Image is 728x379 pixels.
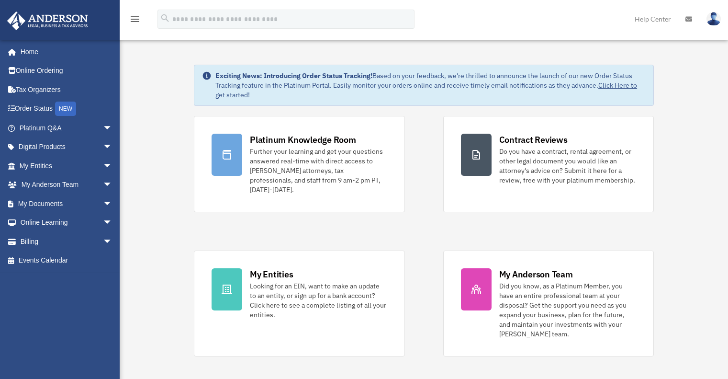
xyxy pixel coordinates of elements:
a: Events Calendar [7,251,127,270]
a: Contract Reviews Do you have a contract, rental agreement, or other legal document you would like... [443,116,654,212]
i: search [160,13,170,23]
a: My Anderson Team Did you know, as a Platinum Member, you have an entire professional team at your... [443,251,654,356]
span: arrow_drop_down [103,194,122,214]
a: Home [7,42,122,61]
strong: Exciting News: Introducing Order Status Tracking! [215,71,372,80]
a: Order StatusNEW [7,99,127,119]
img: User Pic [706,12,721,26]
div: Contract Reviews [499,134,568,146]
a: Platinum Q&Aarrow_drop_down [7,118,127,138]
span: arrow_drop_down [103,213,122,233]
a: Digital Productsarrow_drop_down [7,138,127,157]
a: My Anderson Teamarrow_drop_down [7,175,127,195]
a: Online Learningarrow_drop_down [7,213,127,232]
a: Online Ordering [7,61,127,80]
a: Tax Organizers [7,80,127,99]
div: Further your learning and get your questions answered real-time with direct access to [PERSON_NAM... [250,147,387,195]
a: My Entities Looking for an EIN, want to make an update to an entity, or sign up for a bank accoun... [194,251,404,356]
a: Click Here to get started! [215,81,637,99]
div: NEW [55,102,76,116]
span: arrow_drop_down [103,175,122,195]
div: Do you have a contract, rental agreement, or other legal document you would like an attorney's ad... [499,147,636,185]
a: menu [129,17,141,25]
a: Billingarrow_drop_down [7,232,127,251]
img: Anderson Advisors Platinum Portal [4,11,91,30]
div: Platinum Knowledge Room [250,134,356,146]
i: menu [129,13,141,25]
a: Platinum Knowledge Room Further your learning and get your questions answered real-time with dire... [194,116,404,212]
div: My Entities [250,268,293,280]
span: arrow_drop_down [103,118,122,138]
span: arrow_drop_down [103,138,122,157]
div: Looking for an EIN, want to make an update to an entity, or sign up for a bank account? Click her... [250,281,387,320]
span: arrow_drop_down [103,232,122,252]
a: My Documentsarrow_drop_down [7,194,127,213]
div: My Anderson Team [499,268,573,280]
div: Based on your feedback, we're thrilled to announce the launch of our new Order Status Tracking fe... [215,71,646,100]
span: arrow_drop_down [103,156,122,176]
a: My Entitiesarrow_drop_down [7,156,127,175]
div: Did you know, as a Platinum Member, you have an entire professional team at your disposal? Get th... [499,281,636,339]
